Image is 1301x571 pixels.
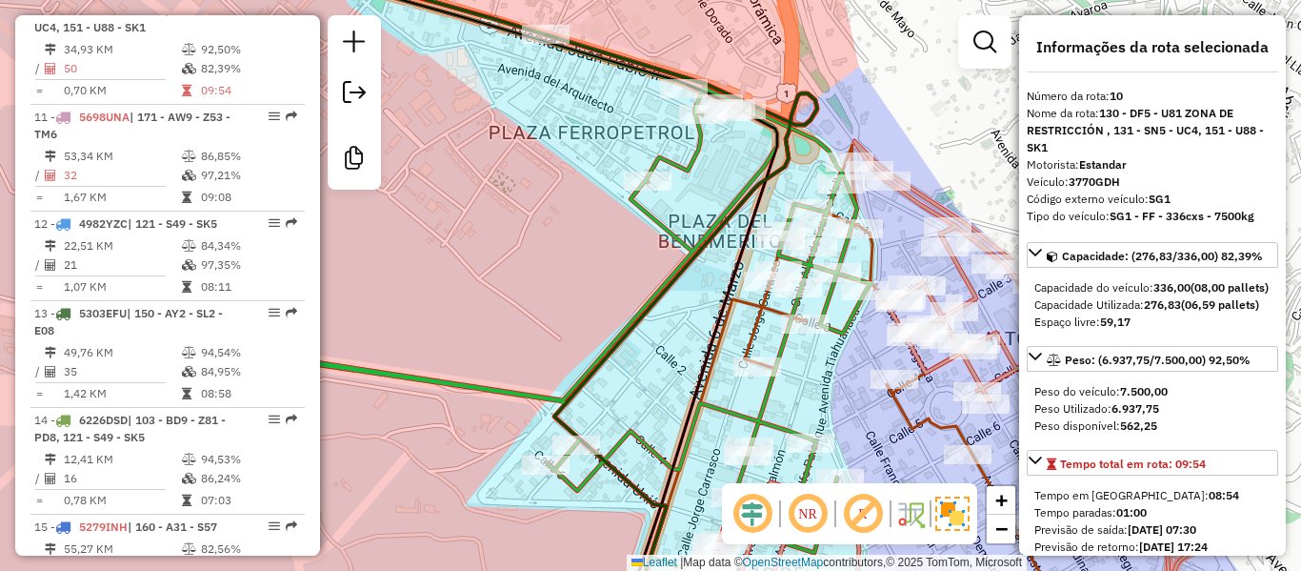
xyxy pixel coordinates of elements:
[1065,353,1251,367] span: Peso: (6.937,75/7.500,00) 92,50%
[1060,457,1206,471] span: Tempo total em rota: 09:54
[1034,384,1168,398] span: Peso do veículo:
[79,520,128,534] span: 5279INH
[200,343,296,362] td: 94,54%
[79,110,130,124] span: 5698UNA
[1209,488,1239,502] strong: 08:54
[987,486,1015,515] a: Zoom in
[1110,89,1123,103] strong: 10
[1034,296,1271,314] div: Capacidade Utilizada:
[1034,314,1271,331] div: Espaço livre:
[1027,88,1278,105] div: Número da rota:
[45,240,56,252] i: Distância Total
[34,362,44,381] td: /
[63,255,181,275] td: 21
[182,151,196,162] i: % de utilização do peso
[1181,297,1259,312] strong: (06,59 pallets)
[1027,376,1278,442] div: Peso: (6.937,75/7.500,00) 92,50%
[286,307,297,318] em: Rota exportada
[1027,156,1278,173] div: Motorista:
[182,543,196,555] i: % de utilização do peso
[1034,504,1271,521] div: Tempo paradas:
[995,488,1008,512] span: +
[335,73,373,116] a: Exportar sessão
[269,217,280,229] em: Opções
[34,110,230,141] span: | 171 - AW9 - Z53 - TM6
[128,216,217,231] span: | 121 - S49 - SK5
[966,23,1004,61] a: Exibir filtros
[63,343,181,362] td: 49,76 KM
[182,44,196,55] i: % de utilização do peso
[63,450,181,469] td: 12,41 KM
[1139,540,1208,554] strong: [DATE] 17:24
[34,413,226,444] span: 14 -
[200,384,296,403] td: 08:58
[34,413,226,444] span: | 103 - BD9 - Z81 - PD8, 121 - S49 - SK5
[34,216,217,231] span: 12 -
[182,85,191,96] i: Tempo total em rota
[1100,315,1131,329] strong: 59,17
[335,23,373,66] a: Nova sessão e pesquisa
[1034,279,1271,296] div: Capacidade do veículo:
[45,454,56,465] i: Distância Total
[34,166,44,185] td: /
[1128,522,1196,537] strong: [DATE] 07:30
[34,255,44,275] td: /
[182,192,191,203] i: Tempo total em rota
[34,306,223,337] span: 13 -
[743,556,824,569] a: OpenStreetMap
[182,63,196,74] i: % de utilização da cubagem
[840,491,886,537] span: Exibir rótulo
[200,540,296,559] td: 82,56%
[730,491,775,537] span: Ocultar deslocamento
[182,281,191,293] i: Tempo total em rota
[200,255,296,275] td: 97,35%
[1153,280,1191,295] strong: 336,00
[200,469,296,488] td: 86,24%
[1110,209,1254,223] strong: SG1 - FF - 336cxs - 7500kg
[63,540,181,559] td: 55,27 KM
[286,111,297,122] em: Rota exportada
[1062,249,1263,263] span: Capacidade: (276,83/336,00) 82,39%
[1191,280,1269,295] strong: (08,00 pallets)
[34,384,44,403] td: =
[182,366,196,377] i: % de utilização da cubagem
[45,259,56,271] i: Total de Atividades
[45,151,56,162] i: Distância Total
[45,170,56,181] i: Total de Atividades
[34,59,44,78] td: /
[63,362,181,381] td: 35
[45,366,56,377] i: Total de Atividades
[987,515,1015,543] a: Zoom out
[1027,346,1278,372] a: Peso: (6.937,75/7.500,00) 92,50%
[935,497,970,531] img: Exibir/Ocultar setores
[63,469,181,488] td: 16
[627,555,1027,571] div: Map data © contributors,© 2025 TomTom, Microsoft
[1120,384,1168,398] strong: 7.500,00
[200,59,296,78] td: 82,39%
[200,491,296,510] td: 07:03
[34,110,230,141] span: 11 -
[200,188,296,207] td: 09:08
[1120,418,1157,433] strong: 562,25
[45,44,56,55] i: Distância Total
[79,413,128,427] span: 6226DSD
[1111,401,1159,416] strong: 6.937,75
[286,520,297,532] em: Rota exportada
[34,81,44,100] td: =
[45,473,56,484] i: Total de Atividades
[1027,242,1278,268] a: Capacidade: (276,83/336,00) 82,39%
[63,166,181,185] td: 32
[269,414,280,425] em: Opções
[128,520,217,534] span: | 160 - A31 - S57
[200,81,296,100] td: 09:54
[1027,272,1278,338] div: Capacidade: (276,83/336,00) 82,39%
[79,306,127,320] span: 5303EFU
[34,520,217,534] span: 15 -
[63,59,181,78] td: 50
[182,495,191,506] i: Tempo total em rota
[34,277,44,296] td: =
[1034,487,1271,504] div: Tempo em [GEOGRAPHIC_DATA]:
[1027,105,1278,156] div: Nome da rota:
[182,347,196,358] i: % de utilização do peso
[63,384,181,403] td: 1,42 KM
